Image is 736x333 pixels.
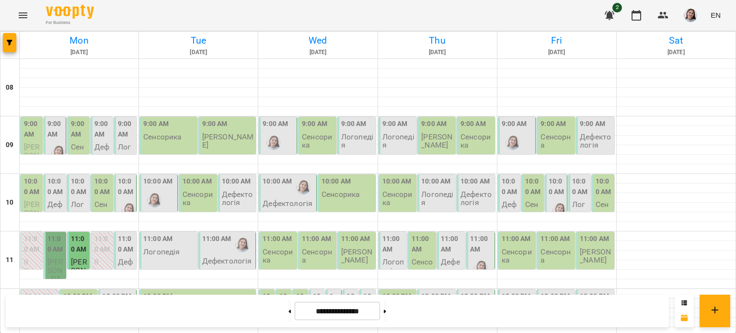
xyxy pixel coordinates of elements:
[24,234,41,254] label: 11:00 AM
[341,248,374,264] p: [PERSON_NAME]
[6,82,13,93] h6: 08
[382,119,408,129] label: 9:00 AM
[580,133,612,149] p: Дефектологія
[618,48,734,57] h6: [DATE]
[525,176,542,197] label: 10:00 AM
[302,119,327,129] label: 9:00 AM
[322,176,351,187] label: 10:00 AM
[94,267,111,292] p: сенсорна
[382,190,415,207] p: Сенсорика
[412,234,434,254] label: 11:00 AM
[263,119,288,129] label: 9:00 AM
[421,190,454,207] p: Логопедія
[341,234,370,244] label: 11:00 AM
[235,238,250,252] img: Дарія Тріпадуш
[596,176,612,197] label: 10:00 AM
[118,234,135,254] label: 11:00 AM
[502,234,531,244] label: 11:00 AM
[460,176,490,187] label: 10:00 AM
[24,142,40,176] span: [PERSON_NAME]
[379,48,495,57] h6: [DATE]
[222,176,251,187] label: 10:00 AM
[382,176,412,187] label: 10:00 AM
[618,33,734,48] h6: Sat
[474,261,488,275] img: Дарія Тріпадуш
[94,176,111,197] label: 10:00 AM
[596,200,612,225] p: Сенсорика
[140,48,256,57] h6: [DATE]
[222,190,254,207] p: Дефектологія
[122,203,136,218] div: Дарія Тріпадуш
[47,200,64,233] p: Дефектологія
[341,133,374,149] p: Логопедія
[580,248,612,264] p: [PERSON_NAME]
[71,234,88,254] label: 11:00 AM
[412,258,434,275] p: Сенсорна
[382,258,405,275] p: Логопедія
[202,257,252,265] p: Дефектологія
[506,136,520,150] div: Дарія Тріпадуш
[322,190,360,198] p: Сенсорика
[71,119,88,139] label: 9:00 AM
[580,234,609,244] label: 11:00 AM
[260,33,376,48] h6: Wed
[341,119,367,129] label: 9:00 AM
[143,176,172,187] label: 10:00 AM
[24,200,40,234] span: [PERSON_NAME]
[260,48,376,57] h6: [DATE]
[421,119,447,129] label: 9:00 AM
[71,143,88,168] p: Сенсорика
[460,119,486,129] label: 9:00 AM
[502,248,534,264] p: Сенсорика
[11,4,34,27] button: Menu
[183,190,215,207] p: Сенсорика
[421,133,454,149] p: [PERSON_NAME]
[540,248,573,264] p: Сенсорна
[499,33,615,48] h6: Fri
[263,248,295,264] p: Сенсорика
[707,6,724,24] button: EN
[24,176,41,197] label: 10:00 AM
[47,234,64,254] label: 11:00 AM
[46,5,94,19] img: Voopty Logo
[21,33,137,48] h6: Mon
[6,197,13,208] h6: 10
[71,176,88,197] label: 10:00 AM
[202,119,228,129] label: 9:00 AM
[94,234,111,254] label: 11:00 AM
[263,176,292,187] label: 10:00 AM
[143,119,169,129] label: 9:00 AM
[525,200,542,225] p: Сенсорна
[94,258,111,266] p: 0
[441,258,463,283] p: Дефектологія
[6,140,13,150] h6: 09
[612,3,622,12] span: 2
[421,176,450,187] label: 10:00 AM
[263,199,312,207] p: Дефектологія
[266,136,281,150] img: Дарія Тріпадуш
[71,200,88,225] p: Логопедія
[549,176,565,197] label: 10:00 AM
[502,200,518,233] p: Дефектологія
[302,133,334,149] p: Сенсорика
[684,9,697,22] img: 6242ec16dc90ad4268c72ceab8d6e351.jpeg
[441,234,463,254] label: 11:00 AM
[6,255,13,265] h6: 11
[382,133,415,149] p: Логопедія
[183,176,212,187] label: 10:00 AM
[202,133,254,149] p: [PERSON_NAME]
[46,20,94,26] span: For Business
[51,146,66,160] img: Дарія Тріпадуш
[21,48,137,57] h6: [DATE]
[572,176,589,197] label: 10:00 AM
[118,119,135,139] label: 9:00 AM
[118,258,135,291] p: Дефектологія
[296,180,310,195] img: Дарія Тріпадуш
[47,257,64,291] span: [PERSON_NAME]
[147,193,161,207] img: Дарія Тріпадуш
[302,248,334,264] p: Сенсорна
